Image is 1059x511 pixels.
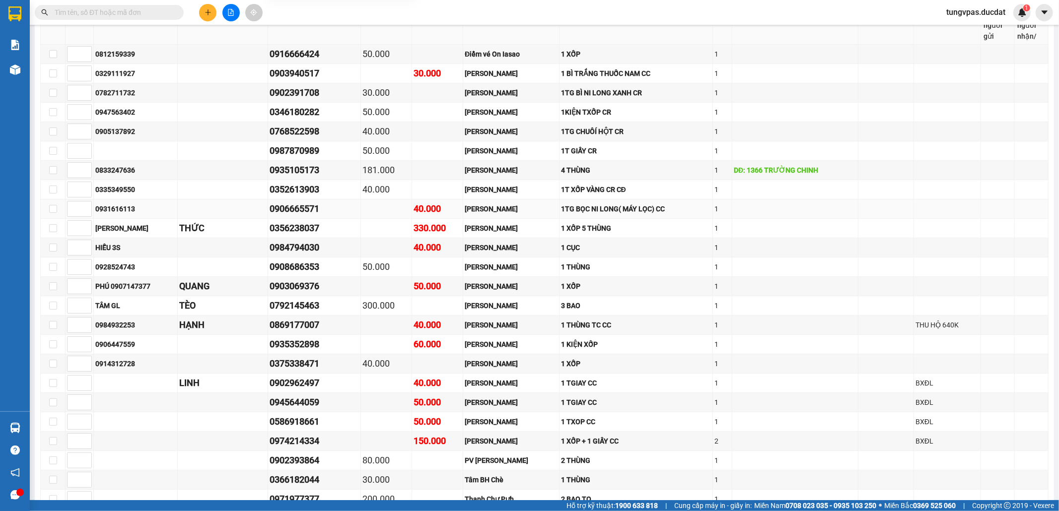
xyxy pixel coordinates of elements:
div: [PERSON_NAME] [465,107,558,118]
div: 50.000 [414,395,461,409]
div: 0902962497 [270,376,359,390]
span: Hỗ trợ kỹ thuật: [566,500,658,511]
div: 0833247636 [95,165,176,176]
div: 0352613903 [270,183,359,196]
div: 50.000 [362,260,410,274]
div: 0586918661 [270,415,359,429]
div: 1TG BÌ NI LONG XANH CR [561,87,711,98]
td: Thanh Chư Pưh [463,490,560,509]
span: search [41,9,48,16]
td: Phan Đình Phùng [463,335,560,354]
div: BXĐL [916,397,979,408]
div: 300.000 [362,299,410,313]
div: 1 [714,87,730,98]
div: PHÚ 0907147377 [95,281,176,292]
div: 200.000 [362,492,410,506]
div: 2 [714,436,730,447]
td: PV Sâm Ianhin [463,451,560,470]
td: Phan Đình Phùng [463,316,560,335]
td: 0945644059 [268,393,361,412]
div: 0928524743 [95,261,176,272]
span: question-circle [10,446,20,455]
td: Phan Đình Phùng [463,393,560,412]
div: Điểm vé On Iasao [465,49,558,60]
div: 1 THÙNG TC CC [561,319,711,330]
td: Lê Đại Hành [463,180,560,199]
div: 0908686353 [270,260,359,274]
div: [PERSON_NAME] [465,165,558,176]
div: 30.000 [362,86,410,100]
div: 1 THÙNG [561,261,711,272]
img: warehouse-icon [10,423,20,433]
div: 0947563402 [95,107,176,118]
div: [PERSON_NAME] [465,242,558,253]
div: [PERSON_NAME] [95,223,176,234]
div: BXĐL [916,416,979,427]
td: THỨC [178,219,268,238]
div: 150.000 [414,434,461,448]
div: 1 [714,300,730,311]
td: 0987870989 [268,141,361,161]
div: [PERSON_NAME] [465,184,558,195]
div: 50.000 [414,279,461,293]
td: 0768522598 [268,122,361,141]
td: Lê Đại Hành [463,141,560,161]
div: 1 [714,261,730,272]
div: 0346180282 [270,105,359,119]
div: 1 TXOP CC [561,416,711,427]
td: Điểm vé On Iasao [463,45,560,64]
div: 1 [714,474,730,485]
span: copyright [1004,502,1011,509]
div: 1 XỐP [561,49,711,60]
td: 0792145463 [268,296,361,316]
div: 1 [714,126,730,137]
div: THU HỘ 640K [916,319,979,330]
div: HIẾU 3S [95,242,176,253]
div: 1 [714,358,730,369]
div: 0984932253 [95,319,176,330]
div: 0903940517 [270,66,359,80]
td: Lê Đại Hành [463,83,560,103]
div: 181.000 [362,163,410,177]
button: plus [199,4,216,21]
div: [PERSON_NAME] [465,281,558,292]
td: 0902391708 [268,83,361,103]
td: 0902393864 [268,451,361,470]
span: file-add [227,9,234,16]
div: 0792145463 [270,299,359,313]
div: 0916666424 [270,47,359,61]
div: 1 CỤC [561,242,711,253]
td: Lê Đại Hành [463,161,560,180]
img: logo-vxr [8,6,21,21]
td: LINH [178,374,268,393]
strong: 0708 023 035 - 0935 103 250 [785,502,876,510]
div: 0987870989 [270,144,359,158]
div: 0984794030 [270,241,359,255]
div: 1 [714,165,730,176]
div: 0945644059 [270,395,359,409]
div: PV [PERSON_NAME] [465,455,558,466]
div: 1 [714,397,730,408]
span: tungvpas.ducdat [938,6,1013,18]
div: 40.000 [362,183,410,196]
td: Phan Đình Phùng [463,354,560,374]
input: Tìm tên, số ĐT hoặc mã đơn [55,7,172,18]
td: 0903940517 [268,64,361,83]
div: 1 [714,339,730,350]
div: 1 XỐP [561,358,711,369]
div: 1 [714,455,730,466]
div: [PERSON_NAME] [465,87,558,98]
div: BXĐL [916,436,979,447]
div: 330.000 [414,221,461,235]
td: Phan Đình Phùng [463,374,560,393]
div: 0356238037 [270,221,359,235]
td: 0935105173 [268,161,361,180]
div: Tâm BH Chè [465,474,558,485]
div: 1TG CHUÔÍ HỘT CR [561,126,711,137]
div: 0906665571 [270,202,359,216]
div: [PERSON_NAME] [465,68,558,79]
td: Phan Đình Phùng [463,432,560,451]
div: 40.000 [414,318,461,332]
div: 4 THÙNG [561,165,711,176]
div: 1 [714,49,730,60]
